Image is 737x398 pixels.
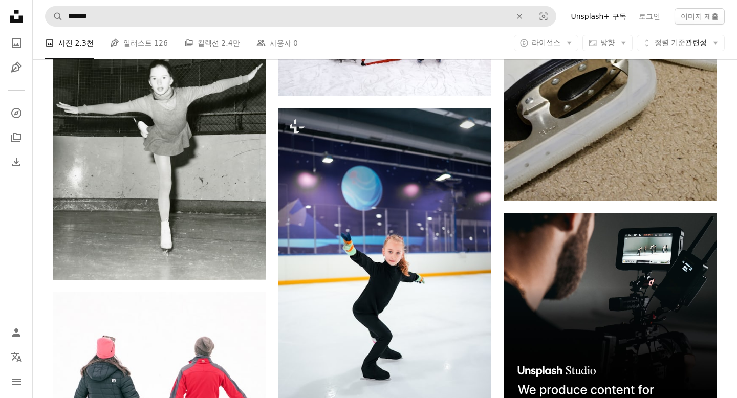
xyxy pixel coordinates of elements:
a: 일러스트 126 [110,27,168,59]
a: Unsplash+ 구독 [565,8,632,25]
span: 정렬 기준 [655,38,685,47]
a: 사진 [6,33,27,53]
button: 정렬 기준관련성 [637,35,725,51]
a: 로그인 [633,8,666,25]
span: 관련성 [655,38,707,48]
img: 어린 소녀가 아이스 스케이팅 루틴을 수행합니다. [53,22,266,280]
button: Unsplash 검색 [46,7,63,26]
a: 컬렉션 2.4만 [184,27,240,59]
a: 일러스트 [6,57,27,78]
button: 시각적 검색 [531,7,556,26]
a: 탐색 [6,103,27,123]
span: 라이선스 [532,38,560,47]
span: 2.4만 [221,37,240,49]
span: 0 [293,37,298,49]
a: 홈 — Unsplash [6,6,27,29]
a: 어린 소녀가 아이스 스케이팅 루틴을 수행합니다. [53,146,266,156]
button: 메뉴 [6,371,27,392]
button: 삭제 [508,7,531,26]
button: 방향 [582,35,633,51]
a: 다운로드 내역 [6,152,27,172]
button: 이미지 제출 [675,8,725,25]
a: 사용자 0 [256,27,298,59]
button: 언어 [6,347,27,367]
a: 로그인 / 가입 [6,322,27,343]
span: 126 [154,37,168,49]
button: 라이선스 [514,35,578,51]
a: 컬렉션 [6,127,27,148]
span: 방향 [600,38,615,47]
a: 아이스 링크에서 스케이트를 타는 어린 소녀 [278,262,491,272]
form: 사이트 전체에서 이미지 찾기 [45,6,556,27]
